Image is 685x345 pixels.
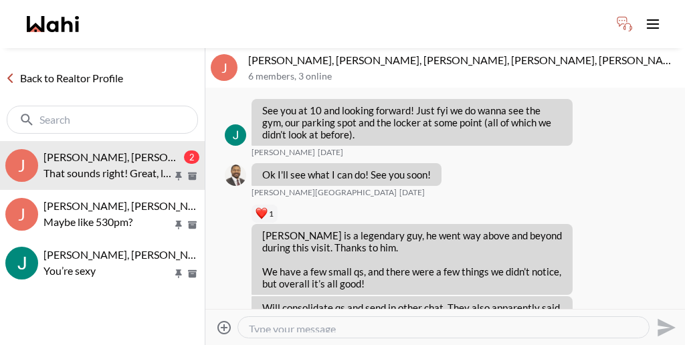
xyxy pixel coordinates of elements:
p: [PERSON_NAME] is a legendary guy, he went way above and beyond during this visit. Thanks to him. [262,229,562,253]
div: J [211,54,237,81]
span: [PERSON_NAME], [PERSON_NAME], [PERSON_NAME] [43,199,302,212]
p: Will consolidate qs and send in other chat. They also apparently said they’re leaving the umbrell... [262,302,562,338]
span: [PERSON_NAME] [252,147,315,158]
p: You’re sexy [43,263,173,279]
button: Archive [185,219,199,231]
img: D [225,164,246,186]
div: J [5,149,38,182]
img: J [225,124,246,146]
div: Jack Burke [225,124,246,146]
p: See you at 10 and looking forward! Just fyi we do wanna see the gym, our parking spot and the loc... [262,104,562,140]
button: Pin [173,170,185,182]
div: Duane Wellington [225,164,246,186]
button: Pin [173,268,185,279]
div: Reaction list [252,203,578,225]
button: Send [650,312,680,342]
span: [PERSON_NAME], [PERSON_NAME] [43,248,215,261]
textarea: Type your message [249,322,638,332]
p: Ok I'll see what I can do! See you soon! [262,168,431,181]
time: 2025-08-10T13:29:50.584Z [399,187,425,198]
button: Pin [173,219,185,231]
a: Wahi homepage [27,16,79,32]
p: Maybe like 530pm? [43,214,173,230]
div: J [5,198,38,231]
span: 1 [269,209,274,219]
p: That sounds right! Great, looking forward to seeing you again [PERSON_NAME]. [43,165,173,181]
div: 2 [184,150,199,164]
span: [PERSON_NAME], [PERSON_NAME], [PERSON_NAME], [PERSON_NAME], [PERSON_NAME] [43,150,478,163]
time: 2025-08-10T13:01:27.386Z [318,147,343,158]
button: Archive [185,170,199,182]
p: [PERSON_NAME], [PERSON_NAME], [PERSON_NAME], [PERSON_NAME], [PERSON_NAME] [248,53,680,67]
input: Search [39,113,168,126]
img: J [5,247,38,279]
p: We have a few small qs, and there were a few things we didn’t notice, but overall it’s all good! [262,265,562,290]
div: Jack Burke, Leyla Smith [5,247,38,279]
button: Reactions: love [256,209,274,219]
span: [PERSON_NAME][GEOGRAPHIC_DATA] [252,187,397,198]
p: 6 members , 3 online [248,71,680,82]
button: Archive [185,268,199,279]
button: Toggle open navigation menu [640,11,666,37]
